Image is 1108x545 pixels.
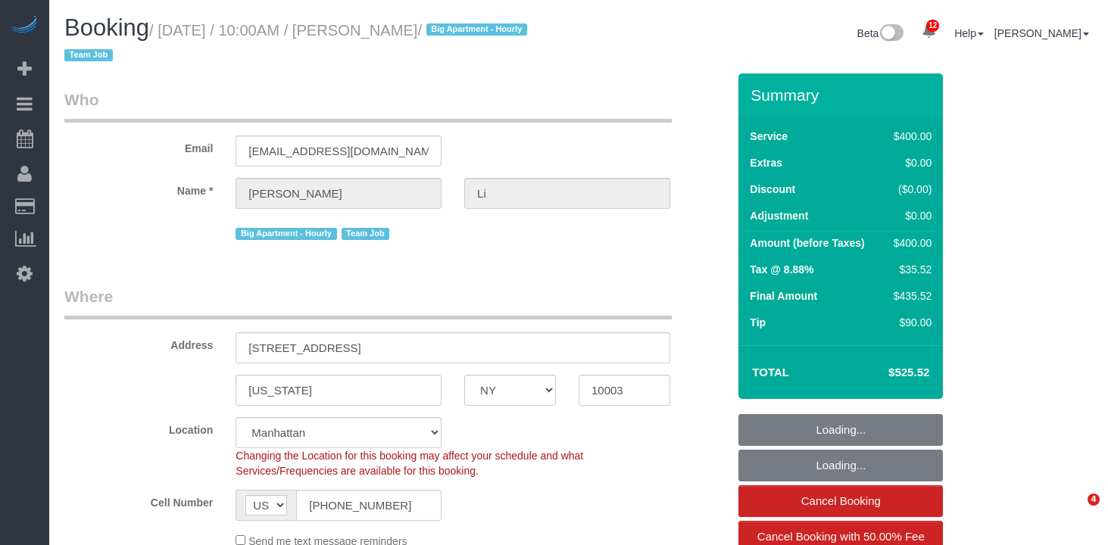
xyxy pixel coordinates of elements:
[888,208,932,223] div: $0.00
[750,129,788,144] label: Service
[750,262,813,277] label: Tax @ 8.88%
[9,15,39,36] img: Automaid Logo
[750,235,864,251] label: Amount (before Taxes)
[750,208,808,223] label: Adjustment
[888,288,932,304] div: $435.52
[464,178,670,209] input: Last Name
[236,228,336,240] span: Big Apartment - Hourly
[296,490,442,521] input: Cell Number
[751,86,935,104] h3: Summary
[750,315,766,330] label: Tip
[342,228,390,240] span: Team Job
[888,129,932,144] div: $400.00
[750,155,782,170] label: Extras
[53,490,224,510] label: Cell Number
[888,235,932,251] div: $400.00
[64,49,113,61] span: Team Job
[64,285,672,319] legend: Where
[750,288,817,304] label: Final Amount
[750,182,795,197] label: Discount
[236,450,583,477] span: Changing the Location for this booking may affect your schedule and what Services/Frequencies are...
[426,23,527,36] span: Big Apartment - Hourly
[888,262,932,277] div: $35.52
[888,315,932,330] div: $90.00
[53,135,224,156] label: Email
[888,182,932,197] div: ($0.00)
[879,24,904,44] img: New interface
[64,89,672,123] legend: Who
[1088,494,1100,506] span: 4
[53,332,224,353] label: Address
[857,27,904,39] a: Beta
[888,155,932,170] div: $0.00
[926,20,939,32] span: 12
[1057,494,1093,530] iframe: Intercom live chat
[994,27,1089,39] a: [PERSON_NAME]
[236,178,442,209] input: First Name
[843,366,929,379] h4: $525.52
[738,485,943,517] a: Cancel Booking
[236,135,442,167] input: Email
[53,178,224,198] label: Name *
[53,417,224,438] label: Location
[752,366,789,378] strong: Total
[579,375,670,406] input: Zip Code
[236,375,442,406] input: City
[64,22,532,64] small: / [DATE] / 10:00AM / [PERSON_NAME]
[64,14,149,41] span: Booking
[757,530,925,543] span: Cancel Booking with 50.00% Fee
[914,15,944,48] a: 12
[954,27,984,39] a: Help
